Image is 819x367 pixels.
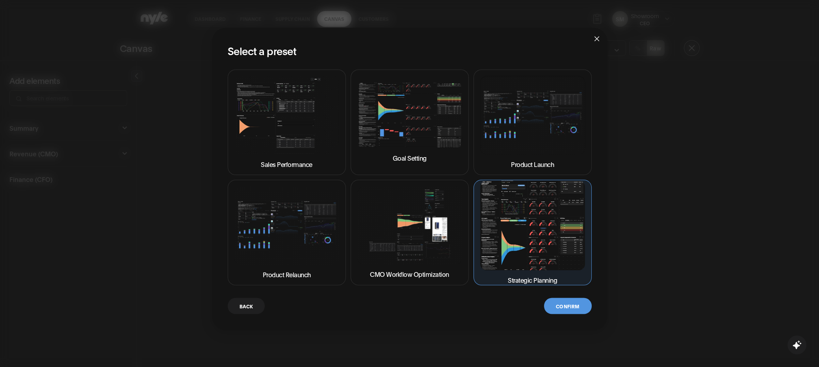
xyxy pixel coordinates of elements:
button: Product Relaunch [228,180,346,285]
button: Close [586,28,607,49]
p: Sales Performance [261,159,312,169]
p: Strategic Planning [508,275,557,284]
img: Strategic Planning [480,181,585,270]
button: Product Launch [474,70,592,175]
button: Goal Setting [351,70,469,175]
p: Product Relaunch [263,269,311,279]
img: CMO Workflow Optimization [357,186,462,265]
button: Strategic Planning [474,180,592,285]
button: Back [228,298,265,314]
p: Product Launch [511,159,554,169]
img: Product Launch [480,76,585,154]
span: close [594,36,600,42]
button: Confirm [544,298,591,314]
p: CMO Workflow Optimization [370,269,449,279]
img: Sales Performance [234,76,339,154]
img: Product Relaunch [234,186,339,265]
button: CMO Workflow Optimization [351,180,469,285]
p: Goal Setting [393,153,427,163]
button: Sales Performance [228,70,346,175]
h2: Select a preset [228,44,592,57]
img: Goal Setting [357,82,462,148]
